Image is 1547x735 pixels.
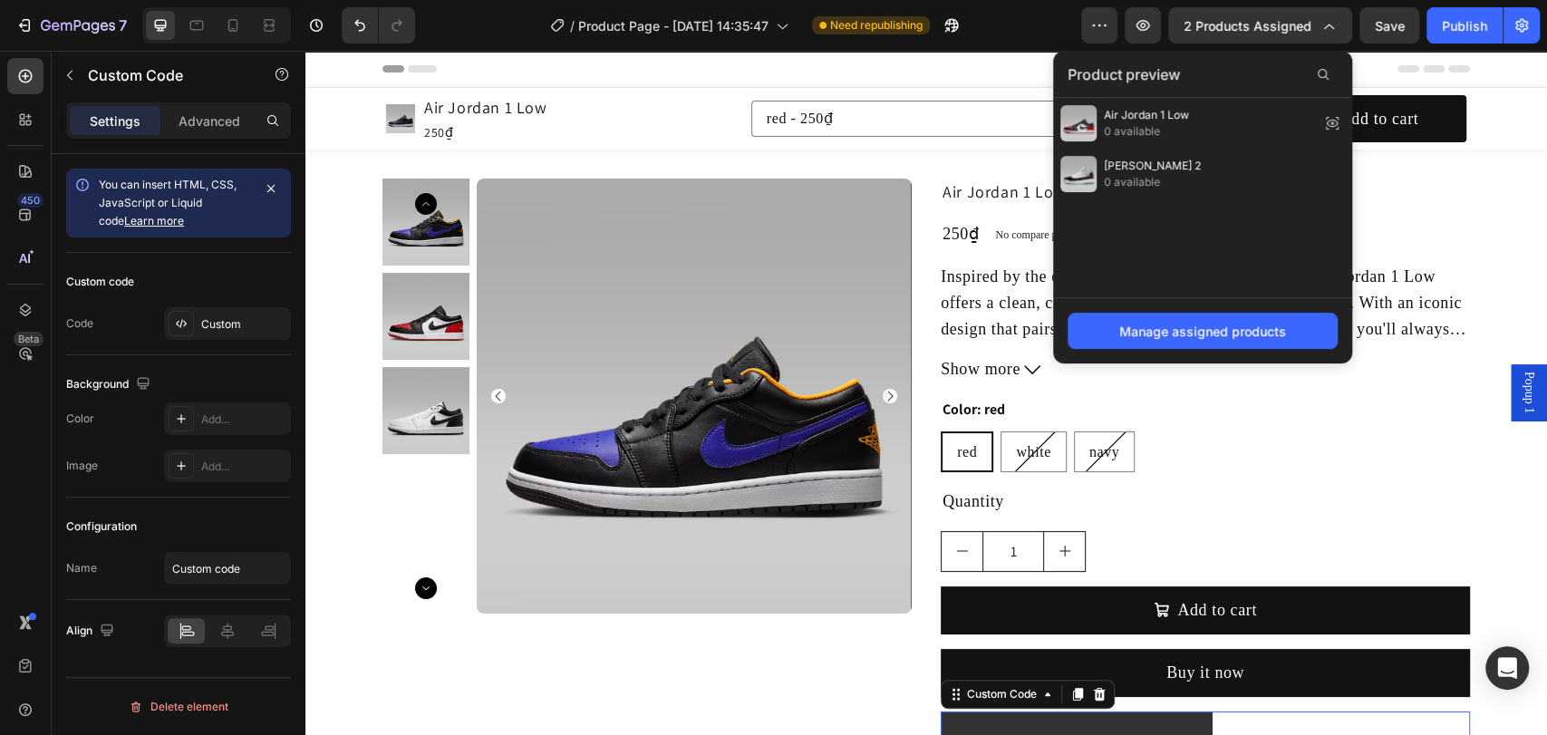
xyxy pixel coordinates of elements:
[110,142,131,164] button: Carousel Back Arrow
[872,546,952,573] div: Add to cart
[1104,107,1189,123] span: Air Jordan 1 Low
[66,458,98,474] div: Image
[186,338,200,353] button: Carousel Back Arrow
[635,305,1165,332] button: Show more
[117,43,244,71] h1: Air Jordan 1 Low
[1375,18,1405,34] span: Save
[66,619,118,643] div: Align
[1359,7,1419,44] button: Save
[635,536,1165,584] button: Add to cart
[1104,158,1201,174] span: [PERSON_NAME] 2
[652,393,672,409] span: red
[124,214,184,227] a: Learn more
[1485,646,1529,690] div: Open Intercom Messenger
[911,51,947,85] button: increment
[7,7,135,44] button: 7
[636,481,677,520] button: decrement
[305,51,1547,735] iframe: Design area
[66,372,154,397] div: Background
[986,44,1161,92] button: Add to cart
[635,217,1156,313] p: Inspired by the original that debuted in [DATE], the Air Jordan 1 Low offers a clean, classic loo...
[1104,123,1189,140] span: 0 available
[635,598,1165,646] button: Buy it now
[1442,16,1487,35] div: Publish
[1426,7,1503,44] button: Publish
[1168,7,1352,44] button: 2 products assigned
[66,692,291,721] button: Delete element
[830,17,923,34] span: Need republishing
[635,305,715,332] span: Show more
[1068,63,1180,85] span: Product preview
[201,316,286,333] div: Custom
[1214,321,1233,363] span: Popup 1
[690,179,768,189] p: No compare price
[635,169,675,198] div: 250₫
[711,393,746,409] span: white
[66,274,134,290] div: Custom code
[1104,174,1201,190] span: 0 available
[635,436,1165,466] div: Quantity
[66,411,94,427] div: Color
[66,518,137,535] div: Configuration
[119,15,127,36] p: 7
[578,16,769,35] span: Product Page - [DATE] 14:35:47
[1060,156,1097,192] img: preview-img
[784,393,815,409] span: navy
[201,459,286,475] div: Add...
[179,111,240,131] p: Advanced
[342,7,415,44] div: Undo/Redo
[66,560,97,576] div: Name
[739,481,779,520] button: increment
[570,16,575,35] span: /
[861,609,939,635] div: Buy it now
[66,315,93,332] div: Code
[577,338,592,353] button: Carousel Next Arrow
[14,332,44,346] div: Beta
[1060,105,1097,141] img: preview-img
[677,481,739,520] input: quantity
[201,411,286,428] div: Add...
[90,111,140,131] p: Settings
[635,128,1165,154] h2: Air Jordan 1 Low
[804,51,840,85] button: decrement
[99,178,237,227] span: You can insert HTML, CSS, JavaScript or Liquid code
[129,696,228,718] div: Delete element
[88,64,242,86] p: Custom Code
[117,71,244,93] div: 250₫
[840,51,911,85] input: quantity
[658,635,735,652] div: Custom Code
[17,193,44,208] div: 450
[1068,313,1338,349] button: Manage assigned products
[1119,322,1286,341] div: Manage assigned products
[1184,16,1311,35] span: 2 products assigned
[1034,55,1114,82] div: Add to cart
[110,527,131,548] button: Carousel Next Arrow
[635,346,701,372] legend: Color: red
